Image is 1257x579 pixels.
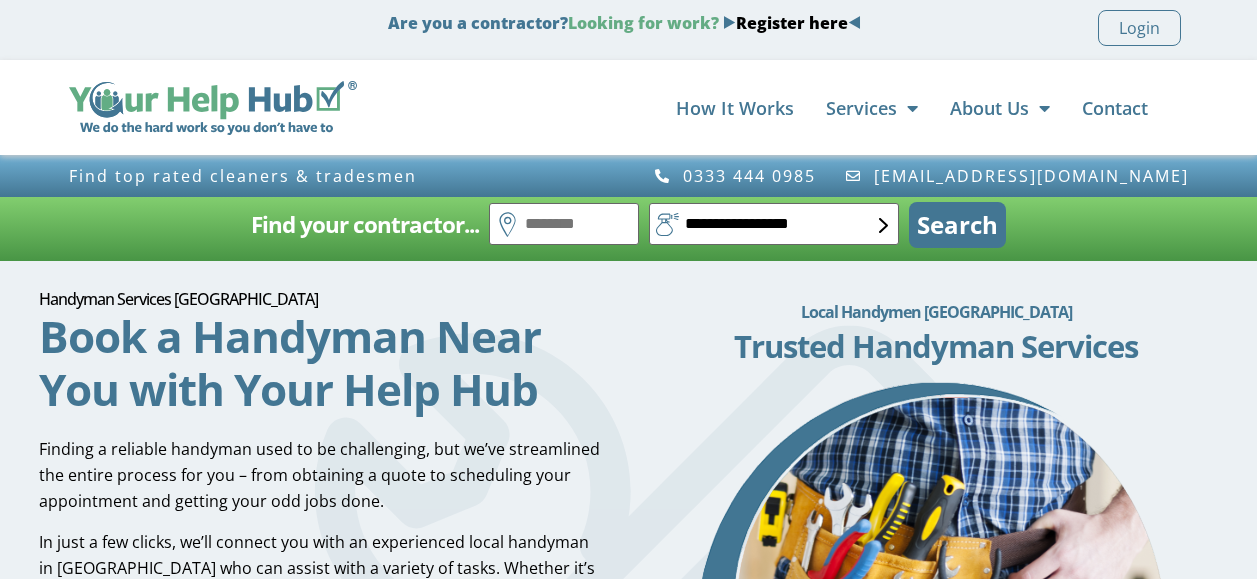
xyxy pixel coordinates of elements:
[844,167,1189,185] a: [EMAIL_ADDRESS][DOMAIN_NAME]
[869,167,1189,185] span: [EMAIL_ADDRESS][DOMAIN_NAME]
[950,88,1050,128] a: About Us
[654,167,817,185] a: 0333 444 0985
[1119,15,1160,41] span: Login
[39,310,604,416] h2: Book a Handyman Near You with Your Help Hub
[69,167,619,185] h3: Find top rated cleaners & tradesmen
[654,292,1219,332] h2: Local Handymen [GEOGRAPHIC_DATA]
[826,88,918,128] a: Services
[251,205,479,245] h2: Find your contractor...
[377,88,1147,128] nav: Menu
[676,88,794,128] a: How It Works
[388,12,861,34] strong: Are you a contractor?
[879,218,888,233] img: select-box-form.svg
[69,81,358,135] img: Your Help Hub Wide Logo
[736,12,848,34] a: Register here
[909,202,1006,248] button: Search
[1082,88,1148,128] a: Contact
[678,167,816,185] span: 0333 444 0985
[654,331,1219,362] h3: Trusted Handyman Services
[39,436,604,514] p: Finding a reliable handyman used to be challenging, but we’ve streamlined the entire process for ...
[848,16,861,29] img: Blue Arrow - Left
[723,16,736,29] img: Blue Arrow - Right
[568,12,719,34] span: Looking for work?
[39,291,604,307] h1: Handyman Services [GEOGRAPHIC_DATA]
[1098,10,1181,46] a: Login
